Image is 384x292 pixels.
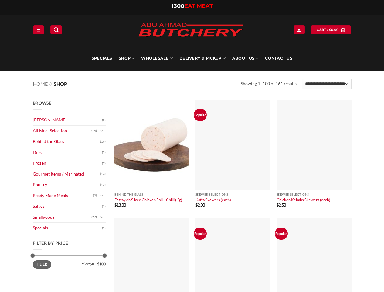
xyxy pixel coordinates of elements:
[91,213,97,222] span: (27)
[317,27,338,33] span: Cart /
[241,80,297,87] p: Showing 1–100 of 161 results
[195,193,270,196] p: Skewer Selections
[294,25,304,34] a: Login
[98,214,106,221] button: Toggle
[49,81,52,87] span: //
[100,137,106,146] span: (19)
[33,136,100,147] a: Behind the Glass
[93,191,97,200] span: (2)
[33,115,102,125] a: [PERSON_NAME]
[33,126,91,136] a: All Meat Selection
[91,126,97,135] span: (74)
[329,27,331,33] span: $
[265,46,292,71] a: Contact Us
[102,148,106,157] span: (5)
[114,197,182,202] a: Fettayleh Sliced Chicken Roll – Chilli (Kg)
[98,127,106,134] button: Toggle
[102,224,106,233] span: (1)
[100,180,106,189] span: (12)
[277,193,352,196] p: Skewer Selections
[33,25,44,34] a: Menu
[114,203,126,207] bdi: 13.00
[277,100,352,190] img: Chicken Kebabs Skewers
[33,100,52,106] span: Browse
[195,203,205,207] bdi: 2.00
[141,46,173,71] a: Wholesale
[172,3,213,9] a: 1300EAT MEAT
[97,262,106,266] span: $100
[133,19,248,42] img: Abu Ahmad Butchery
[114,203,117,207] span: $
[114,193,189,196] p: Behind the Glass
[277,197,330,202] a: Chicken Kebabs Skewers (each)
[102,159,106,168] span: (9)
[92,46,112,71] a: Specials
[195,100,270,190] img: Kafta Skewers
[102,116,106,125] span: (2)
[33,240,69,245] span: Filter by price
[114,100,189,190] img: Fettayleh Sliced Chicken Roll - Chilli (Kg)
[302,79,351,89] select: Shop order
[33,260,106,266] div: Price: —
[33,260,51,269] button: Filter
[33,190,93,201] a: Ready Made Meals
[90,262,94,266] span: $0
[172,3,184,9] span: 1300
[98,192,106,199] button: Toggle
[311,25,351,34] a: View cart
[33,223,102,233] a: Specials
[184,3,213,9] span: EAT MEAT
[329,28,339,32] bdi: 0.00
[33,147,102,158] a: Dips
[33,201,102,212] a: Salads
[195,203,198,207] span: $
[277,203,279,207] span: $
[33,212,91,223] a: Smallgoods
[102,202,106,211] span: (2)
[277,203,286,207] bdi: 2.50
[195,197,231,202] a: Kafta Skewers (each)
[50,25,62,34] a: Search
[179,46,226,71] a: Delivery & Pickup
[232,46,258,71] a: About Us
[33,179,100,190] a: Poultry
[100,169,106,179] span: (13)
[33,169,100,179] a: Gourmet Items / Marinated
[33,81,48,87] a: Home
[54,81,67,87] span: Shop
[119,46,134,71] a: SHOP
[33,158,102,169] a: Frozen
